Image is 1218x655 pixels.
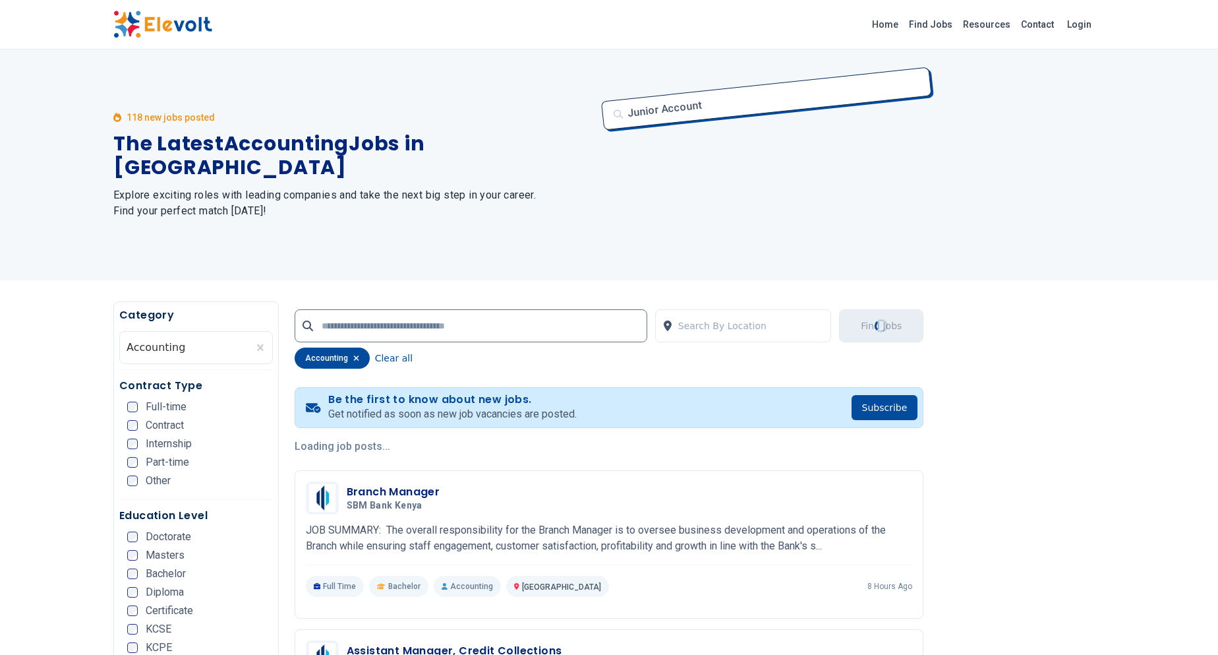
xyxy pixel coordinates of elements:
a: Login [1059,11,1099,38]
span: KCSE [146,624,171,635]
button: Clear all [375,348,413,369]
img: Elevolt [113,11,212,38]
button: Subscribe [852,395,918,420]
input: Full-time [127,402,138,412]
input: Doctorate [127,532,138,542]
span: Bachelor [146,569,186,579]
p: 8 hours ago [867,581,912,592]
p: Get notified as soon as new job vacancies are posted. [328,406,577,422]
button: Find JobsLoading... [839,309,923,342]
span: Part-time [146,457,189,468]
input: Bachelor [127,569,138,579]
a: Find Jobs [904,14,958,35]
a: Contact [1016,14,1059,35]
a: SBM Bank KenyaBranch ManagerSBM Bank KenyaJOB SUMMARY: The overall responsibility for the Branch ... [306,482,913,597]
input: Part-time [127,457,138,468]
h3: Branch Manager [347,484,440,500]
input: KCPE [127,642,138,653]
a: Resources [958,14,1016,35]
input: KCSE [127,624,138,635]
input: Certificate [127,606,138,616]
h1: The Latest Accounting Jobs in [GEOGRAPHIC_DATA] [113,132,593,179]
span: [GEOGRAPHIC_DATA] [522,582,601,592]
div: Loading... [874,319,888,333]
h5: Education Level [119,508,273,524]
div: accounting [295,348,370,369]
span: Other [146,476,171,486]
input: Diploma [127,587,138,598]
span: Diploma [146,587,184,598]
input: Internship [127,439,138,449]
span: Masters [146,550,185,561]
p: Loading job posts... [295,439,924,454]
span: SBM Bank Kenya [347,500,422,512]
p: JOB SUMMARY: The overall responsibility for the Branch Manager is to oversee business development... [306,522,913,554]
span: Full-time [146,402,187,412]
h2: Explore exciting roles with leading companies and take the next big step in your career. Find you... [113,187,593,219]
img: SBM Bank Kenya [309,484,335,512]
span: Contract [146,420,184,431]
span: Doctorate [146,532,191,542]
a: Home [867,14,904,35]
span: Bachelor [388,581,420,592]
span: KCPE [146,642,172,653]
h5: Category [119,307,273,323]
h5: Contract Type [119,378,273,394]
p: Full Time [306,576,364,597]
p: Accounting [434,576,501,597]
input: Other [127,476,138,486]
input: Masters [127,550,138,561]
span: Certificate [146,606,193,616]
h4: Be the first to know about new jobs. [328,393,577,406]
input: Contract [127,420,138,431]
span: Internship [146,439,192,449]
p: 118 new jobs posted [127,111,215,124]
